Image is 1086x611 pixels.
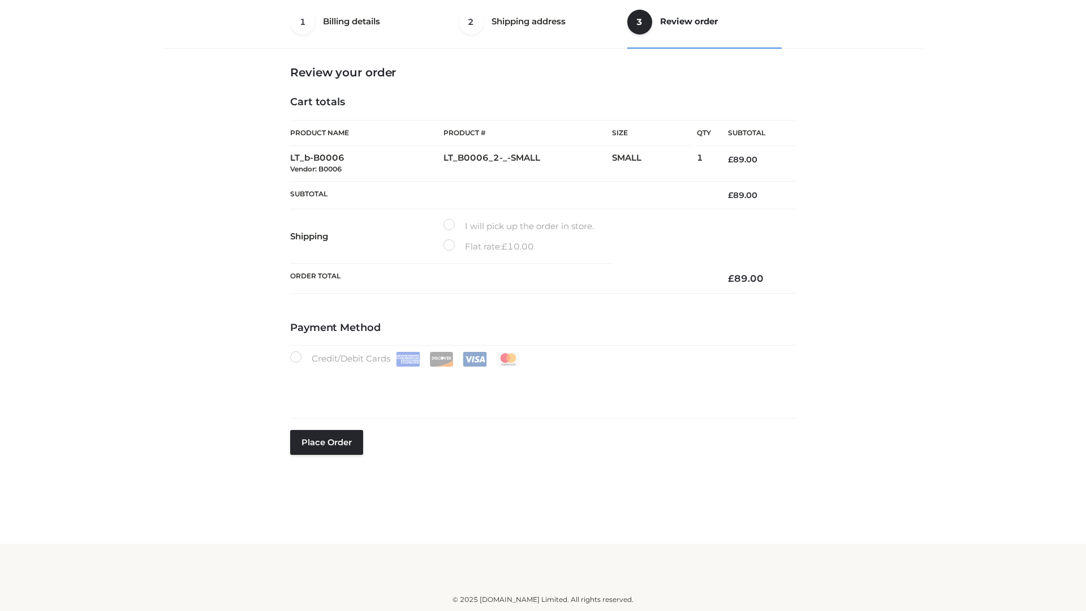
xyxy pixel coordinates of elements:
bdi: 10.00 [502,241,534,252]
img: Amex [396,352,420,367]
span: £ [728,190,733,200]
td: LT_b-B0006 [290,146,443,182]
span: £ [502,241,507,252]
img: Mastercard [496,352,520,367]
th: Product # [443,120,612,146]
th: Shipping [290,209,443,264]
small: Vendor: B0006 [290,165,342,173]
bdi: 89.00 [728,273,764,284]
span: £ [728,273,734,284]
td: SMALL [612,146,697,182]
img: Discover [429,352,454,367]
label: Flat rate: [443,239,534,254]
bdi: 89.00 [728,190,757,200]
th: Order Total [290,264,711,294]
button: Place order [290,430,363,455]
iframe: Secure payment input frame [288,364,794,406]
th: Subtotal [711,121,796,146]
th: Qty [697,120,711,146]
th: Product Name [290,120,443,146]
span: £ [728,154,733,165]
td: LT_B0006_2-_-SMALL [443,146,612,182]
h4: Payment Method [290,322,796,334]
div: © 2025 [DOMAIN_NAME] Limited. All rights reserved. [168,594,918,605]
label: I will pick up the order in store. [443,219,594,234]
label: Credit/Debit Cards [290,351,522,367]
td: 1 [697,146,711,182]
h4: Cart totals [290,96,796,109]
img: Visa [463,352,487,367]
th: Size [612,121,691,146]
h3: Review your order [290,66,796,79]
bdi: 89.00 [728,154,757,165]
th: Subtotal [290,181,711,209]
